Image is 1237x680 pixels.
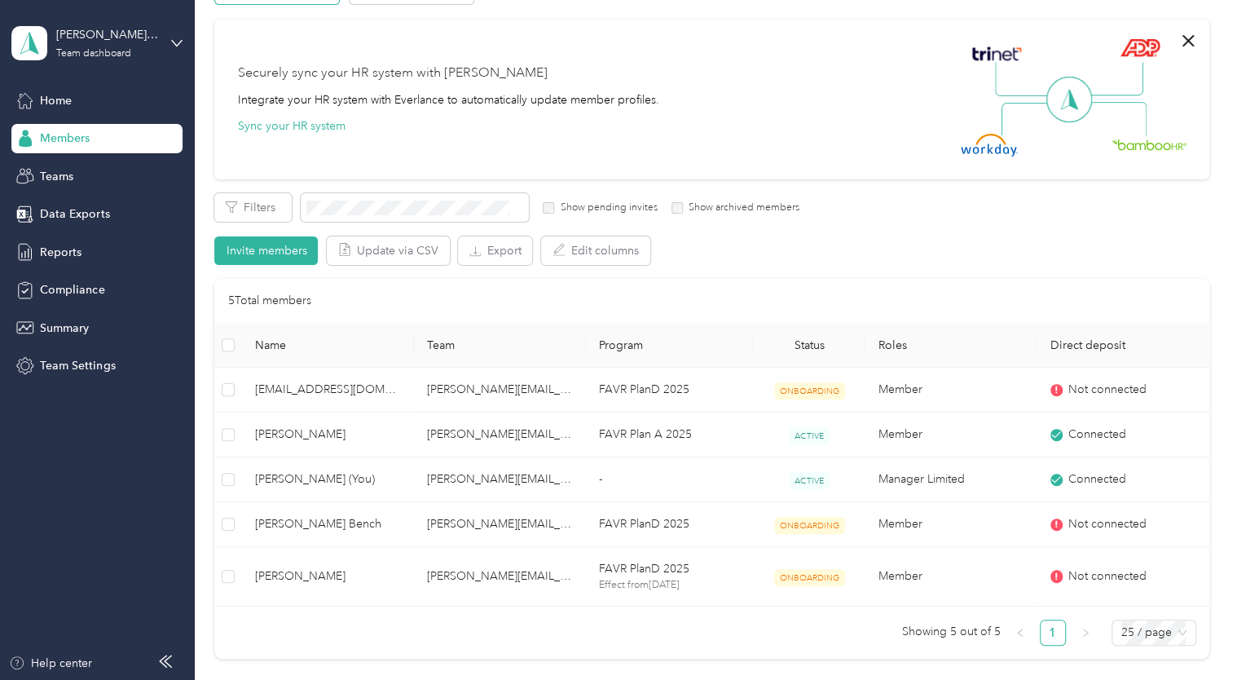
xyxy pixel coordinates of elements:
td: FAVR Plan A 2025 [586,413,754,457]
span: Connected [1068,470,1126,488]
li: Previous Page [1007,620,1033,646]
span: ACTIVE [789,427,830,444]
img: Line Left Down [1001,102,1058,135]
span: 25 / page [1121,620,1186,645]
label: Show pending invites [554,201,657,215]
td: Robert Giguere [242,547,414,607]
button: Help center [9,655,92,672]
div: [PERSON_NAME][EMAIL_ADDRESS][PERSON_NAME][DOMAIN_NAME] [56,26,158,43]
span: [PERSON_NAME] [255,567,401,585]
span: Teams [40,168,73,185]
span: [PERSON_NAME] [255,426,401,444]
td: josh.moore@bldonline.com [414,368,586,413]
span: Compliance [40,281,104,298]
td: ONBOARDING [754,547,865,607]
td: josh.moore@bldonline.com [414,413,586,457]
td: josh.moore@bldonline.com [414,457,586,502]
td: - [586,457,754,502]
td: Cody A. Smith [242,413,414,457]
td: Member [865,368,1037,413]
span: Connected [1068,426,1126,444]
td: Member [865,413,1037,457]
li: Next Page [1072,620,1098,646]
label: Show archived members [683,201,799,215]
td: Member [865,502,1037,547]
td: ONBOARDING [754,368,865,413]
th: Name [242,323,414,368]
th: Direct deposit [1037,323,1209,368]
span: ONBOARDING [774,382,845,400]
div: Page Size [1112,620,1196,646]
div: Integrate your HR system with Everlance to automatically update member profiles. [237,91,658,108]
button: Edit columns [541,236,650,265]
span: Reports [40,244,81,261]
p: Effect from [DATE] [599,578,741,593]
img: Line Left Up [995,62,1052,97]
td: FAVR PlanD 2025 [586,368,754,413]
span: left [1015,628,1025,638]
img: Trinet [968,42,1025,65]
span: ONBOARDING [774,569,845,586]
p: FAVR PlanD 2025 [599,560,741,578]
div: Team dashboard [56,49,131,59]
td: Christopher D. Bench [242,502,414,547]
span: right [1081,628,1090,638]
td: ONBOARDING [754,502,865,547]
button: left [1007,620,1033,646]
td: FAVR PlanD 2025 [586,502,754,547]
span: Name [255,338,401,352]
span: [PERSON_NAME] (You) [255,470,401,488]
img: ADP [1120,38,1160,57]
button: Filters [214,193,292,222]
div: Securely sync your HR system with [PERSON_NAME] [237,64,547,83]
td: josh.moore@bldonline.com [414,502,586,547]
th: Team [414,323,586,368]
th: Roles [865,323,1037,368]
button: Invite members [214,236,318,265]
span: Members [40,130,90,147]
td: jimmiebarnes77@yahoo.com [242,368,414,413]
span: ACTIVE [789,472,830,489]
span: Summary [40,320,89,337]
span: [PERSON_NAME] Bench [255,515,401,533]
span: Data Exports [40,205,109,223]
a: 1 [1041,620,1065,645]
span: Not connected [1068,567,1147,585]
button: right [1072,620,1098,646]
button: Sync your HR system [237,117,345,135]
span: Not connected [1068,381,1147,399]
span: Home [40,92,72,109]
span: [EMAIL_ADDRESS][DOMAIN_NAME] [255,381,401,399]
img: Line Right Down [1090,102,1147,137]
th: Status [754,323,865,368]
iframe: Everlance-gr Chat Button Frame [1146,589,1237,680]
td: Manager Limited [865,457,1037,502]
span: Not connected [1068,515,1147,533]
img: Line Right Up [1086,62,1143,96]
p: 5 Total members [227,292,310,310]
td: Member [865,547,1037,607]
span: Showing 5 out of 5 [902,620,1001,644]
img: BambooHR [1112,139,1186,150]
td: josh.moore@bldonline.com [414,547,586,607]
button: Export [458,236,532,265]
li: 1 [1040,620,1066,646]
span: Team Settings [40,357,115,374]
button: Update via CSV [327,236,450,265]
td: Joshua Moore (You) [242,457,414,502]
span: ONBOARDING [774,517,845,534]
img: Workday [961,134,1018,157]
th: Program [586,323,754,368]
